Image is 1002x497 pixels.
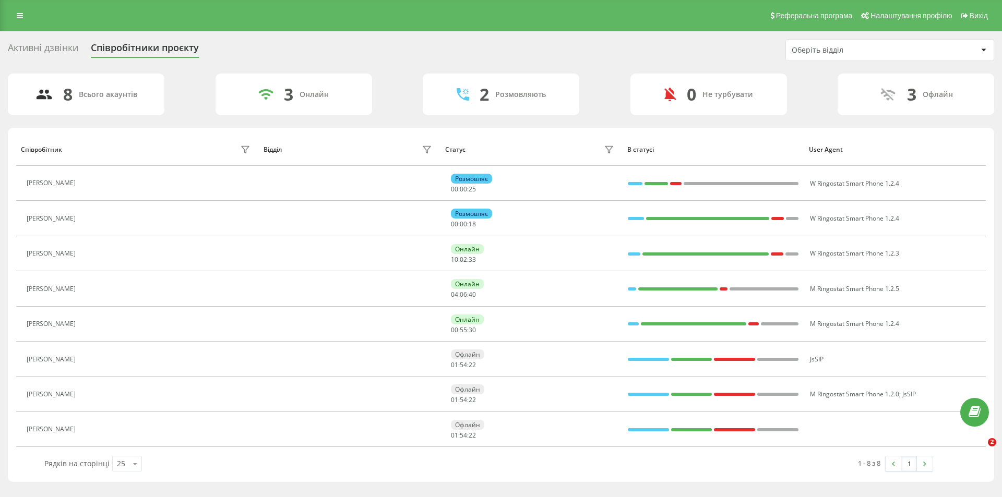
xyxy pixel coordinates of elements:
div: [PERSON_NAME] [27,426,78,433]
div: : : [451,396,476,404]
div: Розмовляє [451,209,492,219]
span: Рядків на сторінці [44,458,110,468]
span: 00 [451,325,458,334]
span: 22 [469,360,476,369]
div: Офлайн [451,420,484,430]
span: 02 [460,255,467,264]
div: 3 [907,84,916,104]
div: : : [451,221,476,228]
span: M Ringostat Smart Phone 1.2.0 [810,390,899,398]
div: Офлайн [451,384,484,394]
div: Онлайн [451,279,484,289]
span: JsSIP [810,355,824,363]
span: 01 [451,431,458,440]
div: 8 [63,84,73,104]
div: Співробітники проєкту [91,42,199,58]
span: 2 [988,438,996,446]
span: Вихід [970,11,988,20]
div: : : [451,291,476,298]
div: [PERSON_NAME] [27,285,78,293]
div: 2 [480,84,489,104]
div: [PERSON_NAME] [27,320,78,328]
div: 0 [687,84,696,104]
div: Оберіть відділ [792,46,916,55]
span: 22 [469,431,476,440]
span: 40 [469,290,476,299]
span: 04 [451,290,458,299]
div: [PERSON_NAME] [27,356,78,363]
div: [PERSON_NAME] [27,179,78,187]
div: Статус [445,146,466,153]
div: Розмовляє [451,174,492,184]
span: 54 [460,360,467,369]
span: 18 [469,220,476,228]
span: 54 [460,395,467,404]
span: Реферальна програма [776,11,853,20]
div: : : [451,432,476,439]
div: : : [451,361,476,369]
div: Офлайн [923,90,953,99]
span: M Ringostat Smart Phone 1.2.4 [810,319,899,328]
div: [PERSON_NAME] [27,391,78,398]
div: 25 [117,458,125,469]
div: Онлайн [300,90,329,99]
div: Відділ [264,146,282,153]
span: 01 [451,395,458,404]
div: Онлайн [451,314,484,324]
div: В статусі [627,146,800,153]
span: W Ringostat Smart Phone 1.2.3 [810,249,899,258]
div: Розмовляють [495,90,546,99]
span: 00 [451,185,458,193]
div: Всього акаунтів [79,90,137,99]
div: Онлайн [451,244,484,254]
span: 22 [469,395,476,404]
span: M Ringostat Smart Phone 1.2.5 [810,284,899,293]
span: 54 [460,431,467,440]
div: : : [451,186,476,193]
span: W Ringostat Smart Phone 1.2.4 [810,179,899,188]
a: 1 [901,456,917,471]
div: : : [451,256,476,263]
span: 10 [451,255,458,264]
span: 00 [460,185,467,193]
span: 25 [469,185,476,193]
span: W Ringostat Smart Phone 1.2.4 [810,214,899,223]
span: Налаштування профілю [870,11,952,20]
div: 1 - 8 з 8 [858,458,880,468]
span: 00 [460,220,467,228]
span: 06 [460,290,467,299]
div: 3 [284,84,293,104]
div: User Agent [809,146,981,153]
div: [PERSON_NAME] [27,250,78,257]
span: JsSIP [902,390,916,398]
iframe: Intercom live chat [967,438,992,463]
span: 30 [469,325,476,334]
div: : : [451,326,476,334]
span: 00 [451,220,458,228]
div: Офлайн [451,349,484,359]
div: Співробітник [21,146,62,153]
div: [PERSON_NAME] [27,215,78,222]
span: 55 [460,325,467,334]
span: 33 [469,255,476,264]
span: 01 [451,360,458,369]
div: Не турбувати [702,90,753,99]
div: Активні дзвінки [8,42,78,58]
